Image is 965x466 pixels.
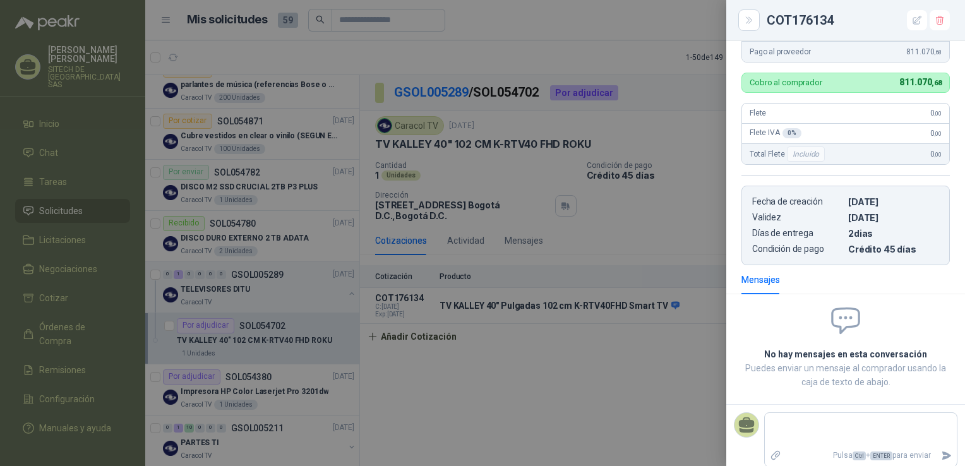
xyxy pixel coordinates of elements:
[750,47,811,56] span: Pago al proveedor
[934,151,942,158] span: ,00
[767,10,950,30] div: COT176134
[750,146,827,162] span: Total Flete
[853,451,866,460] span: Ctrl
[750,78,822,87] p: Cobro al comprador
[752,244,843,254] p: Condición de pago
[932,79,942,87] span: ,68
[934,49,942,56] span: ,68
[741,347,950,361] h2: No hay mensajes en esta conversación
[848,212,939,223] p: [DATE]
[750,128,801,138] span: Flete IVA
[848,196,939,207] p: [DATE]
[930,109,942,117] span: 0
[741,13,757,28] button: Close
[934,110,942,117] span: ,00
[750,109,766,117] span: Flete
[741,361,950,389] p: Puedes enviar un mensaje al comprador usando la caja de texto de abajo.
[848,228,939,239] p: 2 dias
[870,451,892,460] span: ENTER
[934,130,942,137] span: ,00
[848,244,939,254] p: Crédito 45 días
[782,128,801,138] div: 0 %
[752,212,843,223] p: Validez
[787,146,825,162] div: Incluido
[930,129,942,138] span: 0
[741,273,780,287] div: Mensajes
[930,150,942,158] span: 0
[752,196,843,207] p: Fecha de creación
[906,47,942,56] span: 811.070
[899,77,942,87] span: 811.070
[752,228,843,239] p: Días de entrega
